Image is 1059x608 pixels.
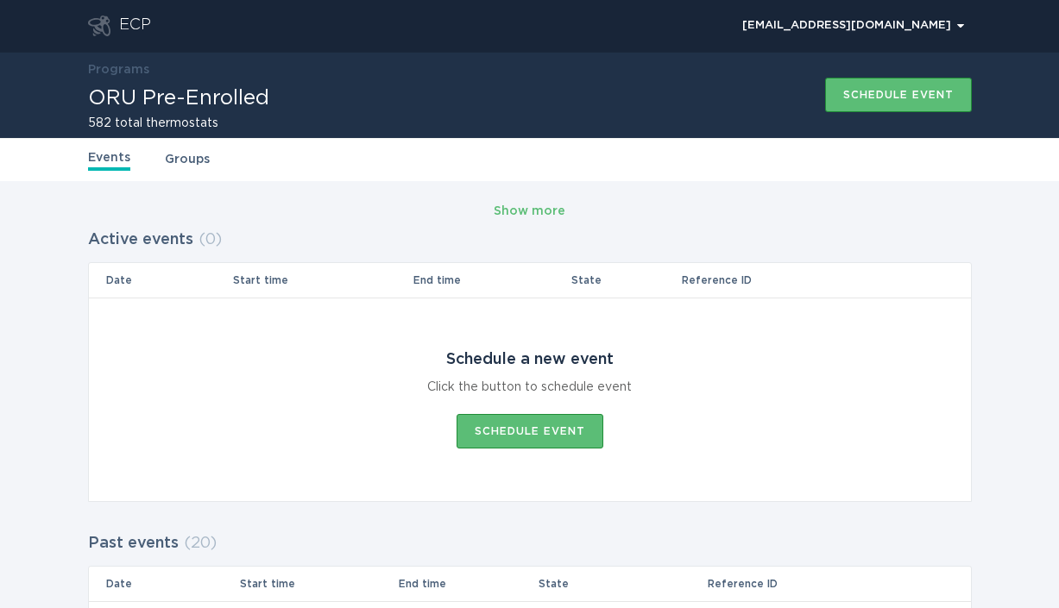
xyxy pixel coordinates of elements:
span: ( 20 ) [184,536,217,551]
th: Start time [239,567,398,601]
div: Click the button to schedule event [427,378,632,397]
div: Schedule event [843,90,954,100]
th: Reference ID [681,263,902,298]
button: Open user account details [734,13,972,39]
a: Events [88,148,130,171]
button: Schedule event [457,414,603,448]
div: ECP [119,16,151,36]
div: Show more [494,202,565,221]
tr: Table Headers [89,263,971,298]
th: Start time [232,263,412,298]
th: End time [413,263,570,298]
th: Reference ID [707,567,902,601]
div: Schedule a new event [446,350,614,369]
button: Schedule event [825,78,972,112]
a: Groups [165,150,210,169]
th: Date [89,567,239,601]
a: Programs [88,64,149,76]
th: State [538,567,707,601]
h2: Past events [88,528,179,559]
span: ( 0 ) [199,232,222,248]
button: Go to dashboard [88,16,110,36]
div: Popover menu [734,13,972,39]
tr: Table Headers [89,567,971,601]
th: End time [398,567,538,601]
th: Date [89,263,233,298]
h2: Active events [88,224,193,255]
button: Show more [494,198,565,224]
div: Schedule event [475,426,585,436]
th: State [570,263,681,298]
div: [EMAIL_ADDRESS][DOMAIN_NAME] [742,21,964,31]
h1: ORU Pre-Enrolled [88,88,269,109]
h2: 582 total thermostats [88,117,269,129]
